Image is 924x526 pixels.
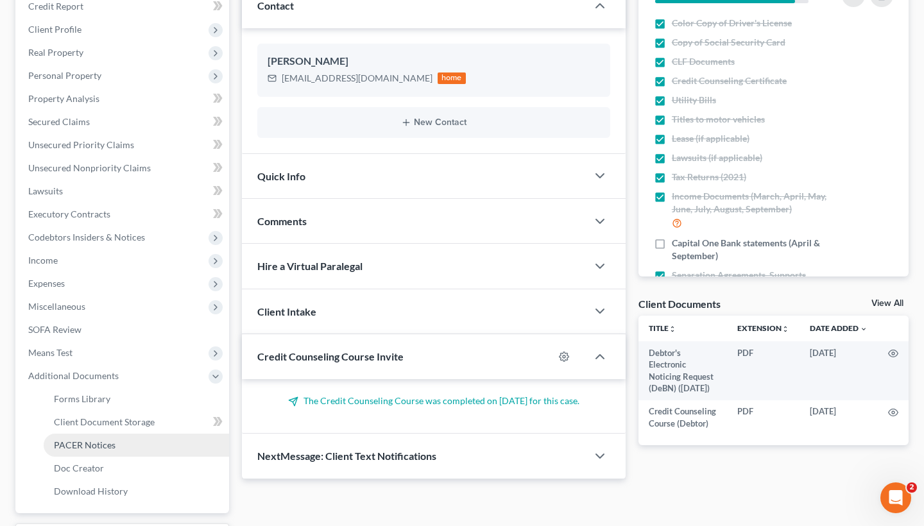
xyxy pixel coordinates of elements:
[672,55,735,68] span: CLF Documents
[28,278,65,289] span: Expenses
[268,54,600,69] div: [PERSON_NAME]
[28,208,110,219] span: Executory Contracts
[28,347,73,358] span: Means Test
[672,36,785,49] span: Copy of Social Security Card
[907,482,917,493] span: 2
[810,323,868,333] a: Date Added expand_more
[257,260,363,272] span: Hire a Virtual Paralegal
[257,450,436,462] span: NextMessage: Client Text Notifications
[18,203,229,226] a: Executory Contracts
[44,411,229,434] a: Client Document Storage
[672,190,830,216] span: Income Documents (March, April, May, June, July, August, September)
[18,157,229,180] a: Unsecured Nonpriority Claims
[44,434,229,457] a: PACER Notices
[257,170,305,182] span: Quick Info
[28,324,81,335] span: SOFA Review
[800,341,878,400] td: [DATE]
[880,482,911,513] iframe: Intercom live chat
[268,117,600,128] button: New Contact
[28,255,58,266] span: Income
[672,132,749,145] span: Lease (if applicable)
[54,393,110,404] span: Forms Library
[44,480,229,503] a: Download History
[18,110,229,133] a: Secured Claims
[871,299,903,308] a: View All
[54,416,155,427] span: Client Document Storage
[638,400,727,436] td: Credit Counseling Course (Debtor)
[18,133,229,157] a: Unsecured Priority Claims
[782,325,789,333] i: unfold_more
[672,171,746,183] span: Tax Returns (2021)
[649,323,676,333] a: Titleunfold_more
[860,325,868,333] i: expand_more
[28,116,90,127] span: Secured Claims
[438,72,466,84] div: home
[638,297,721,310] div: Client Documents
[672,17,792,30] span: Color Copy of Driver's License
[737,323,789,333] a: Extensionunfold_more
[28,162,151,173] span: Unsecured Nonpriority Claims
[672,237,830,262] span: Capital One Bank statements (April & September)
[28,185,63,196] span: Lawsuits
[672,113,765,126] span: Titles to motor vehicles
[727,341,800,400] td: PDF
[28,1,83,12] span: Credit Report
[28,139,134,150] span: Unsecured Priority Claims
[672,94,716,106] span: Utility Bills
[18,318,229,341] a: SOFA Review
[28,24,81,35] span: Client Profile
[672,269,830,307] span: Separation Agreements, Supports Orders or Decrees of Divorce (if applicable)
[44,387,229,411] a: Forms Library
[669,325,676,333] i: unfold_more
[672,151,762,164] span: Lawsuits (if applicable)
[257,215,307,227] span: Comments
[672,74,787,87] span: Credit Counseling Certificate
[28,232,145,242] span: Codebtors Insiders & Notices
[28,70,101,81] span: Personal Property
[54,486,128,496] span: Download History
[28,301,85,312] span: Miscellaneous
[54,462,104,473] span: Doc Creator
[28,93,99,104] span: Property Analysis
[54,439,116,450] span: PACER Notices
[18,87,229,110] a: Property Analysis
[282,72,432,85] div: [EMAIL_ADDRESS][DOMAIN_NAME]
[638,341,727,400] td: Debtor's Electronic Noticing Request (DeBN) ([DATE])
[727,400,800,436] td: PDF
[18,180,229,203] a: Lawsuits
[257,394,610,407] p: The Credit Counseling Course was completed on [DATE] for this case.
[44,457,229,480] a: Doc Creator
[28,47,83,58] span: Real Property
[28,370,119,381] span: Additional Documents
[800,400,878,436] td: [DATE]
[257,350,404,362] span: Credit Counseling Course Invite
[257,305,316,318] span: Client Intake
